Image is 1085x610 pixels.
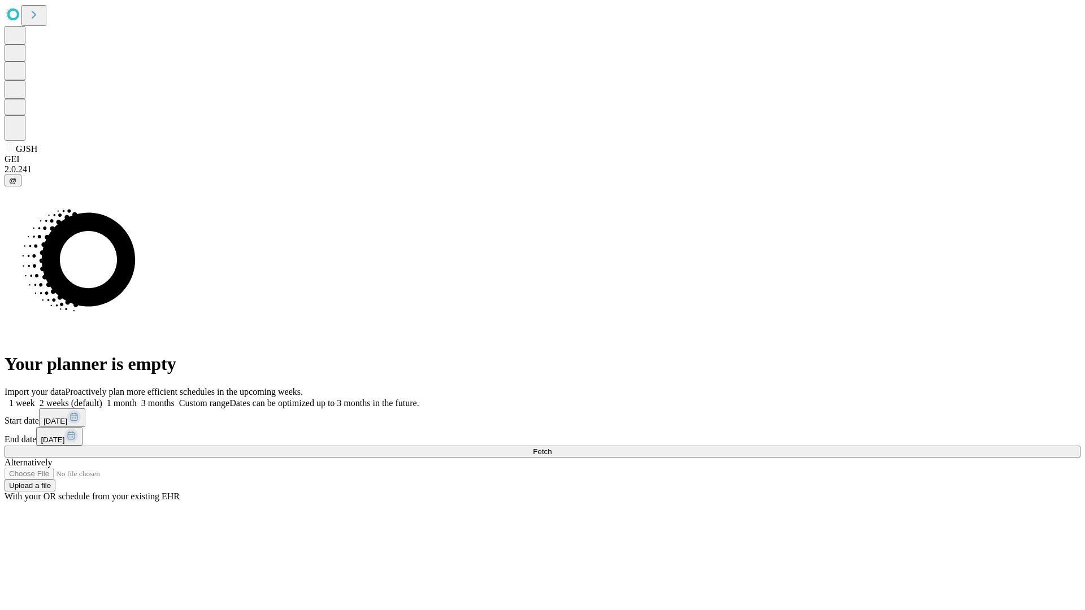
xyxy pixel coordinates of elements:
span: Proactively plan more efficient schedules in the upcoming weeks. [66,387,303,396]
div: 2.0.241 [5,164,1080,175]
span: 2 weeks (default) [40,398,102,408]
span: Fetch [533,447,552,456]
span: @ [9,176,17,185]
span: Import your data [5,387,66,396]
span: GJSH [16,144,37,154]
h1: Your planner is empty [5,354,1080,374]
span: [DATE] [41,435,64,444]
span: 1 week [9,398,35,408]
button: Upload a file [5,480,55,491]
span: With your OR schedule from your existing EHR [5,491,180,501]
button: [DATE] [39,408,85,427]
button: Fetch [5,446,1080,457]
span: 1 month [107,398,137,408]
button: @ [5,175,21,186]
span: [DATE] [44,417,67,425]
span: 3 months [141,398,175,408]
span: Custom range [179,398,229,408]
div: Start date [5,408,1080,427]
span: Dates can be optimized up to 3 months in the future. [229,398,419,408]
span: Alternatively [5,457,52,467]
div: End date [5,427,1080,446]
button: [DATE] [36,427,83,446]
div: GEI [5,154,1080,164]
